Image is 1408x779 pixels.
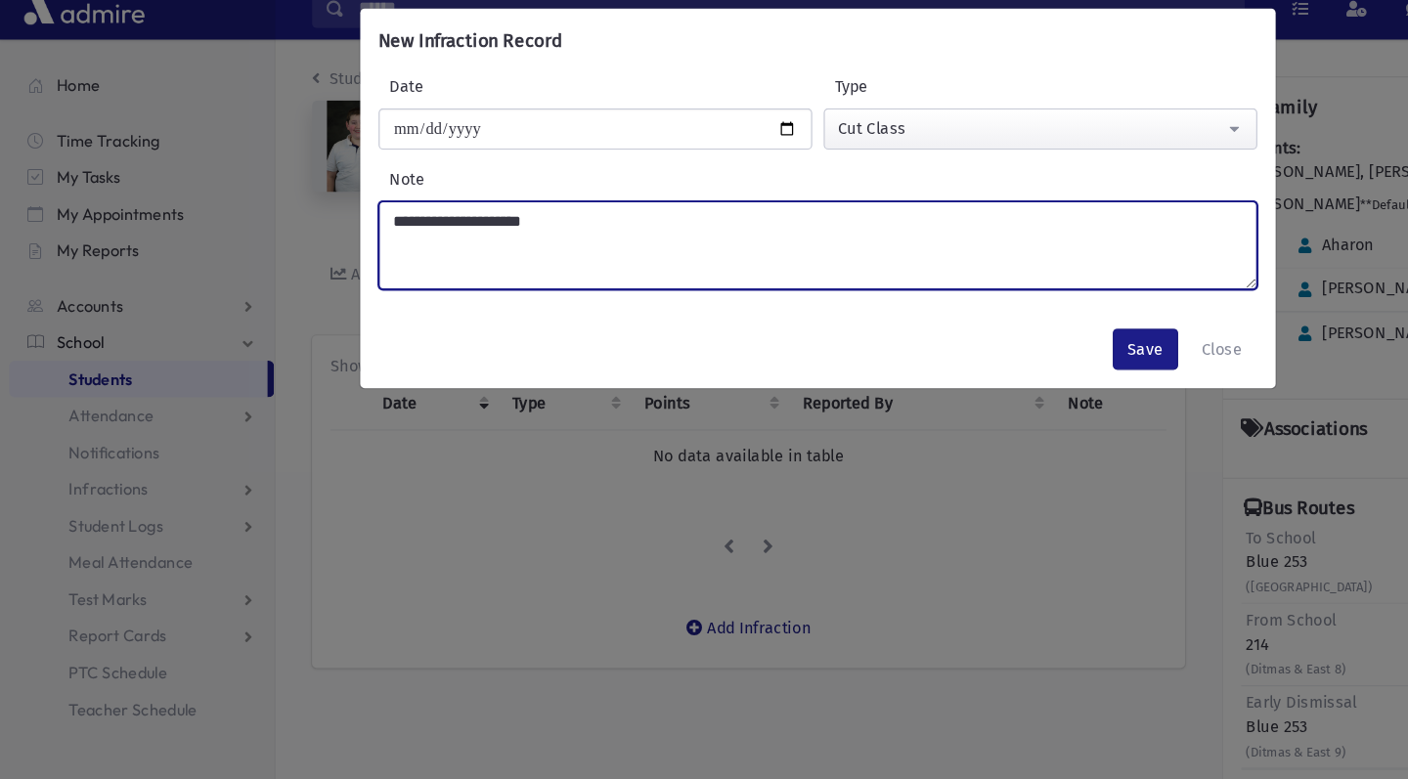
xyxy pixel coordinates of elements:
label: Type [702,85,887,106]
h6: New Infraction Record [323,44,480,67]
label: Date [323,85,507,106]
button: Close [1012,301,1072,336]
label: Note [323,164,1072,185]
button: Save [948,301,1004,336]
div: Cut Class [715,120,1043,141]
button: Cut Class [702,113,1072,149]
